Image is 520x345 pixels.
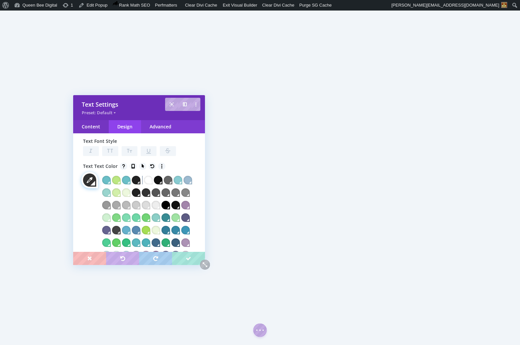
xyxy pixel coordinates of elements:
div: Advanced [141,120,180,133]
span: Text Text Color [83,163,118,170]
div: Content [73,120,109,133]
span: Text Font Style [83,138,117,145]
span: Rank Math SEO [119,3,150,8]
span: Text Settings [82,100,118,108]
div: | [140,176,143,185]
span: Clear Divi Cache [262,3,295,8]
span: Preset: Default [82,110,112,115]
div: Design [109,120,141,133]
